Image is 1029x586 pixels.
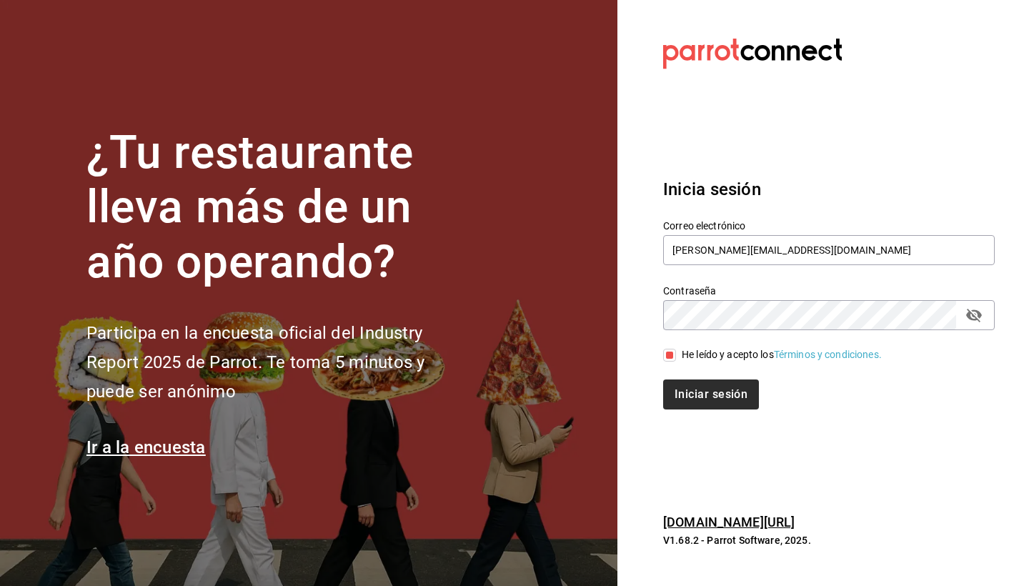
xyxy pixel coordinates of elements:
[86,319,472,406] h2: Participa en la encuesta oficial del Industry Report 2025 de Parrot. Te toma 5 minutos y puede se...
[663,235,995,265] input: Ingresa tu correo electrónico
[663,177,995,202] h3: Inicia sesión
[86,126,472,290] h1: ¿Tu restaurante lleva más de un año operando?
[682,347,882,362] div: He leído y acepto los
[86,437,206,457] a: Ir a la encuesta
[774,349,882,360] a: Términos y condiciones.
[663,220,995,230] label: Correo electrónico
[663,285,995,295] label: Contraseña
[663,379,759,409] button: Iniciar sesión
[663,533,995,547] p: V1.68.2 - Parrot Software, 2025.
[663,515,795,530] a: [DOMAIN_NAME][URL]
[962,303,986,327] button: passwordField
